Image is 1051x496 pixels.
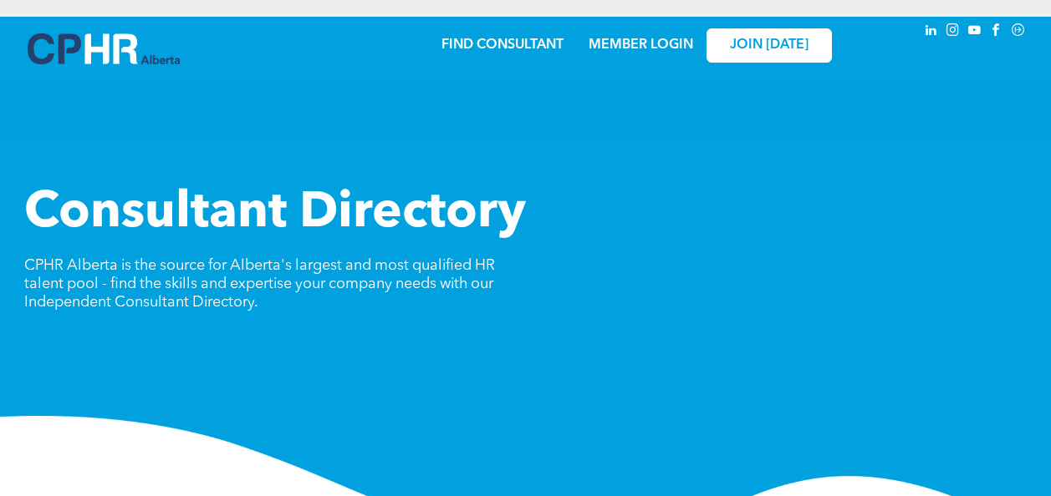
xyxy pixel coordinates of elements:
a: youtube [966,21,984,43]
span: Consultant Directory [24,189,526,239]
a: facebook [987,21,1006,43]
a: linkedin [922,21,941,43]
span: CPHR Alberta is the source for Alberta's largest and most qualified HR talent pool - find the ski... [24,258,495,310]
a: MEMBER LOGIN [589,38,693,52]
span: JOIN [DATE] [730,38,809,53]
a: JOIN [DATE] [707,28,832,63]
img: A blue and white logo for cp alberta [28,33,180,64]
a: instagram [944,21,962,43]
a: FIND CONSULTANT [441,38,564,52]
a: Social network [1009,21,1028,43]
